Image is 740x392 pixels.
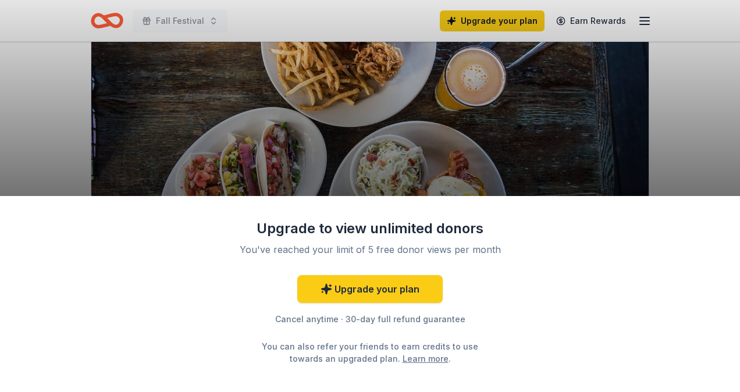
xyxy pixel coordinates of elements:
[403,352,449,365] a: Learn more
[251,340,489,365] div: You can also refer your friends to earn credits to use towards an upgraded plan. .
[219,219,521,238] div: Upgrade to view unlimited donors
[297,275,443,303] a: Upgrade your plan
[233,243,507,256] div: You've reached your limit of 5 free donor views per month
[219,312,521,326] div: Cancel anytime · 30-day full refund guarantee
